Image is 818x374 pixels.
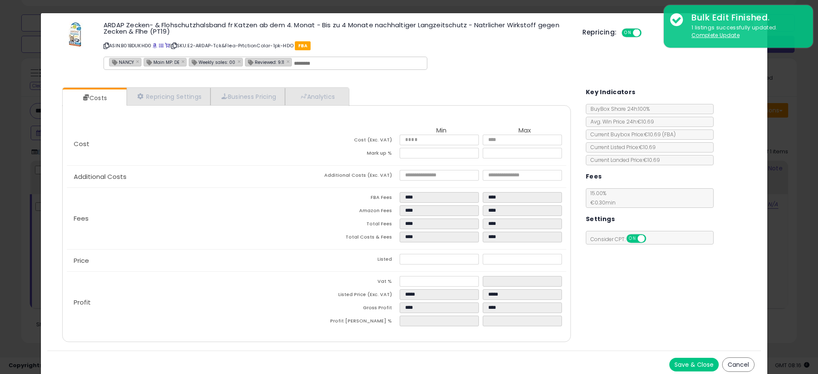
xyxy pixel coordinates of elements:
[159,42,164,49] a: All offer listings
[153,42,157,49] a: BuyBox page
[317,254,400,267] td: Listed
[586,87,636,98] h5: Key Indicators
[317,219,400,232] td: Total Fees
[67,215,317,222] p: Fees
[285,88,348,105] a: Analytics
[586,156,660,164] span: Current Landed Price: €10.69
[67,257,317,264] p: Price
[317,148,400,161] td: Mark up %
[317,192,400,205] td: FBA Fees
[586,105,650,112] span: BuyBox Share 24h: 100%
[586,171,602,182] h5: Fees
[685,12,806,24] div: Bulk Edit Finished.
[400,127,483,135] th: Min
[586,190,616,206] span: 15.00 %
[586,214,615,224] h5: Settings
[645,235,658,242] span: OFF
[109,58,134,66] span: NANCY
[104,39,570,52] p: ASIN: B01BDUKHD0 | SKU: E2-ARDAP-Tck&Flea-PrtctionColar-1pk-HDO
[245,58,284,66] span: Reviewed: 9.11
[483,127,566,135] th: Max
[210,88,285,105] a: Business Pricing
[317,170,400,183] td: Additional Costs (Exc. VAT)
[586,144,656,151] span: Current Listed Price: €10.69
[189,58,235,66] span: Weekly sales: 00
[722,357,755,372] button: Cancel
[586,118,654,125] span: Avg. Win Price 24h: €10.69
[317,289,400,302] td: Listed Price (Exc. VAT)
[63,89,126,106] a: Costs
[685,24,806,40] div: 1 listings successfully updated.
[286,58,291,65] a: ×
[582,29,616,36] h5: Repricing:
[623,29,634,37] span: ON
[317,135,400,148] td: Cost (Exc. VAT)
[586,236,657,243] span: Consider CPT:
[67,173,317,180] p: Additional Costs
[317,316,400,329] td: Profit [PERSON_NAME] %
[691,32,740,39] u: Complete Update
[317,205,400,219] td: Amazon Fees
[295,41,311,50] span: FBA
[165,42,170,49] a: Your listing only
[317,232,400,245] td: Total Costs & Fees
[104,22,570,35] h3: ARDAP Zecken- & Flohschutzhalsband fr Katzen ab dem 4. Monat - Bis zu 4 Monate nachhaltiger Langz...
[662,131,676,138] span: ( FBA )
[136,58,141,65] a: ×
[586,199,616,206] span: €0.30 min
[317,276,400,289] td: Vat %
[640,29,654,37] span: OFF
[237,58,242,65] a: ×
[127,88,211,105] a: Repricing Settings
[627,235,638,242] span: ON
[144,58,179,66] span: Main MP: DE
[669,358,719,371] button: Save & Close
[644,131,676,138] span: €10.69
[181,58,187,65] a: ×
[317,302,400,316] td: Gross Profit
[63,22,88,47] img: 41Y+PO9Ey6L._SL60_.jpg
[67,299,317,306] p: Profit
[586,131,676,138] span: Current Buybox Price:
[67,141,317,147] p: Cost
